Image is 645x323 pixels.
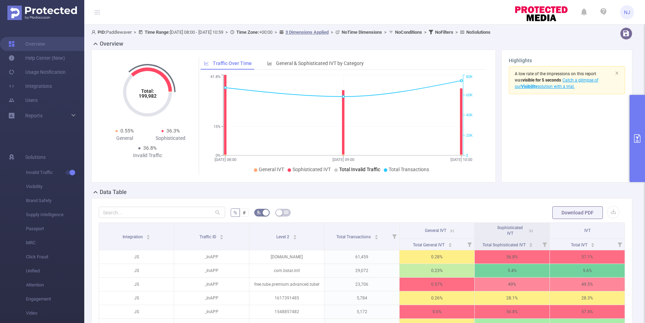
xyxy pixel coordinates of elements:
[448,242,452,244] i: icon: caret-up
[324,305,399,318] p: 5,172
[329,30,335,35] span: >
[26,306,84,320] span: Video
[624,5,630,19] span: NJ
[8,51,65,65] a: Help Center (New)
[213,124,221,129] tspan: 15%
[174,305,249,318] p: _InAPP
[26,166,84,180] span: Invalid Traffic
[497,225,523,236] span: Sophisticated IVT
[146,237,150,239] i: icon: caret-down
[249,264,324,277] p: com.bstar.intl
[147,135,193,142] div: Sophisticated
[243,210,246,215] span: #
[466,153,468,158] tspan: 0
[422,30,429,35] span: >
[220,237,224,239] i: icon: caret-down
[552,206,603,219] button: Download PDF
[219,234,224,238] div: Sort
[591,242,595,244] i: icon: caret-up
[324,264,399,277] p: 29,072
[374,234,379,238] div: Sort
[389,223,399,250] i: Filter menu
[400,305,474,318] p: 0.6%
[400,278,474,291] p: 0.57%
[276,234,290,239] span: Level 2
[249,250,324,264] p: [DOMAIN_NAME]
[100,188,127,196] h2: Data Table
[26,208,84,222] span: Supply Intelligence
[342,30,382,35] b: No Time Dimensions
[100,40,123,48] h2: Overview
[465,239,474,250] i: Filter menu
[550,291,625,305] p: 28.3%
[466,133,473,138] tspan: 20K
[293,234,297,238] div: Sort
[425,228,446,233] span: General IVT
[466,75,473,79] tspan: 80K
[166,128,180,134] span: 36.3%
[223,30,230,35] span: >
[123,234,144,239] span: Integration
[448,242,452,246] div: Sort
[284,210,288,214] i: icon: table
[382,30,389,35] span: >
[550,250,625,264] p: 57.1%
[293,237,297,239] i: icon: caret-down
[146,234,150,236] i: icon: caret-up
[249,278,324,291] p: free.tube.premium.advanced.tuber
[132,30,138,35] span: >
[236,30,259,35] b: Time Zone:
[475,291,549,305] p: 28.1%
[25,109,42,123] a: Reports
[529,242,533,244] i: icon: caret-up
[293,234,297,236] i: icon: caret-up
[509,57,625,64] h3: Highlights
[324,291,399,305] p: 5,784
[550,305,625,318] p: 57.4%
[101,135,147,142] div: General
[26,264,84,278] span: Unified
[233,210,237,215] span: %
[141,88,154,94] tspan: Total:
[249,291,324,305] p: 1617391485
[26,222,84,236] span: Passport
[333,157,354,162] tspan: [DATE] 09:00
[99,291,174,305] p: JS
[591,242,595,246] div: Sort
[145,30,170,35] b: Time Range:
[8,79,52,93] a: Integrations
[210,75,221,79] tspan: 41.8%
[475,264,549,277] p: 5.4%
[146,234,150,238] div: Sort
[99,305,174,318] p: JS
[120,128,134,134] span: 0.55%
[143,145,157,151] span: 36.8%
[99,207,225,218] input: Search...
[139,93,157,99] tspan: 199,982
[7,6,77,20] img: Protected Media
[8,37,45,51] a: Overview
[204,61,209,66] i: icon: line-chart
[550,264,625,277] p: 5.6%
[374,234,378,236] i: icon: caret-up
[26,278,84,292] span: Attention
[25,113,42,118] span: Reports
[26,236,84,250] span: MRC
[450,157,472,162] tspan: [DATE] 10:00
[435,30,453,35] b: No Filters
[571,243,588,247] span: Total IVT
[529,244,533,246] i: icon: caret-down
[215,157,236,162] tspan: [DATE] 08:00
[213,60,252,66] span: Traffic Over Time
[174,291,249,305] p: _InAPP
[615,71,619,75] i: icon: close
[522,78,561,83] b: visible for 5 seconds
[26,250,84,264] span: Click Fraud
[374,237,378,239] i: icon: caret-down
[475,250,549,264] p: 56.8%
[285,30,329,35] u: 3 Dimensions Applied
[466,93,473,97] tspan: 60K
[257,210,261,214] i: icon: bg-colors
[550,278,625,291] p: 49.5%
[324,278,399,291] p: 23,706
